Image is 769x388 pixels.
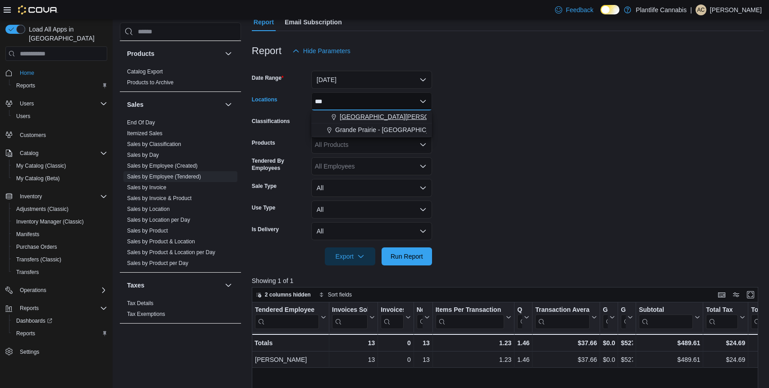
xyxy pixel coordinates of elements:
button: Users [2,97,111,110]
span: Feedback [566,5,593,14]
button: Open list of options [419,163,427,170]
span: Users [16,98,107,109]
span: Sales by Location [127,205,170,213]
a: Sales by Classification [127,141,181,147]
a: Sales by Product [127,228,168,234]
div: Gift Cards [603,306,608,315]
div: Qty Per Transaction [517,306,522,329]
button: Sales [223,99,234,110]
button: Reports [9,79,111,92]
div: 1.46 [517,338,529,348]
button: Catalog [16,148,42,159]
button: Grande Prairie - [GEOGRAPHIC_DATA] [311,123,432,137]
div: 0 [381,354,410,365]
span: Settings [16,346,107,357]
label: Products [252,139,275,146]
span: My Catalog (Classic) [13,160,107,171]
a: Tax Details [127,300,154,306]
span: Run Report [391,252,423,261]
span: Sales by Location per Day [127,216,190,224]
p: | [690,5,692,15]
span: Sales by Classification [127,141,181,148]
span: Adjustments (Classic) [16,205,68,213]
span: Inventory Manager (Classic) [16,218,84,225]
a: Reports [13,80,39,91]
span: Catalog Export [127,68,163,75]
div: $527.81 [621,338,633,348]
button: Customers [2,128,111,141]
a: Sales by Invoice [127,184,166,191]
div: Gross Sales [621,306,626,329]
span: Sales by Invoice & Product [127,195,191,202]
a: Dashboards [9,315,111,327]
div: Subtotal [639,306,693,329]
nav: Complex example [5,63,107,382]
span: Customers [20,132,46,139]
label: Is Delivery [252,226,279,233]
span: Itemized Sales [127,130,163,137]
div: $0.00 [603,354,615,365]
div: Items Per Transaction [435,306,504,315]
div: Adrianna Curnew [696,5,706,15]
span: Transfers (Classic) [13,254,107,265]
span: Purchase Orders [16,243,57,251]
button: 2 columns hidden [252,289,314,300]
button: Products [127,49,221,58]
button: All [311,201,432,219]
span: Dashboards [16,317,52,324]
button: Users [16,98,37,109]
span: Transfers [13,267,107,278]
a: Transfers (Classic) [13,254,65,265]
button: Tendered Employee [255,306,326,329]
div: Net Sold [416,306,422,329]
a: Purchase Orders [13,242,61,252]
div: Invoices Ref [381,306,403,315]
button: Inventory [2,190,111,203]
span: Home [16,67,107,78]
div: Tendered Employee [255,306,319,315]
input: Dark Mode [601,5,619,14]
a: Manifests [13,229,43,240]
label: Tendered By Employees [252,157,308,172]
a: Products to Archive [127,79,173,86]
div: Items Per Transaction [435,306,504,329]
a: Sales by Employee (Created) [127,163,198,169]
div: Transaction Average [535,306,590,329]
a: Customers [16,130,50,141]
a: Sales by Product & Location per Day [127,249,215,256]
button: Open list of options [419,141,427,148]
span: Users [13,111,107,122]
a: End Of Day [127,119,155,126]
button: Transfers [9,266,111,278]
span: Export [330,247,370,265]
button: Invoices Ref [381,306,410,329]
span: Manifests [13,229,107,240]
button: Products [223,48,234,59]
span: Grande Prairie - [GEOGRAPHIC_DATA] [335,125,447,134]
span: Home [20,69,34,77]
a: My Catalog (Classic) [13,160,70,171]
span: Tax Details [127,300,154,307]
button: Display options [731,289,742,300]
a: Sales by Location [127,206,170,212]
p: [PERSON_NAME] [710,5,762,15]
button: Reports [9,327,111,340]
label: Use Type [252,204,275,211]
span: Hide Parameters [303,46,350,55]
div: Products [120,66,241,91]
div: $37.66 [535,338,597,348]
span: AC [697,5,705,15]
div: Subtotal [639,306,693,315]
button: Gift Cards [603,306,615,329]
div: Taxes [120,298,241,323]
span: Dashboards [13,315,107,326]
span: Report [254,13,274,31]
div: 1.23 [435,338,511,348]
h3: Sales [127,100,144,109]
button: Inventory Manager (Classic) [9,215,111,228]
span: Sales by Day [127,151,159,159]
span: [GEOGRAPHIC_DATA][PERSON_NAME][GEOGRAPHIC_DATA] [340,112,523,121]
a: Tax Exemptions [127,311,165,317]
